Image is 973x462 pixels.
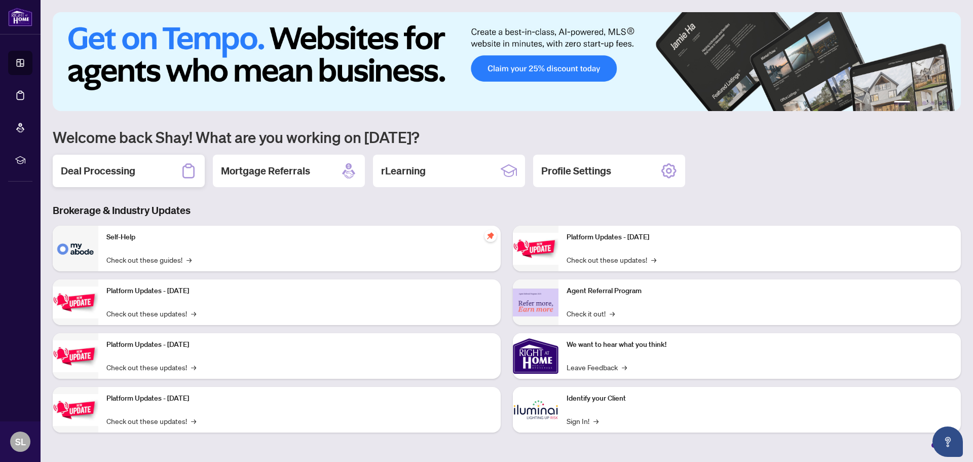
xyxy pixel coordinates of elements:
[15,435,26,449] span: SL
[567,393,953,404] p: Identify your Client
[106,415,196,427] a: Check out these updates!→
[947,101,951,105] button: 6
[513,233,558,265] img: Platform Updates - June 23, 2025
[191,362,196,373] span: →
[221,164,310,178] h2: Mortgage Referrals
[106,362,196,373] a: Check out these updates!→
[567,254,656,265] a: Check out these updates!→
[651,254,656,265] span: →
[593,415,598,427] span: →
[513,387,558,433] img: Identify your Client
[381,164,426,178] h2: rLearning
[567,232,953,243] p: Platform Updates - [DATE]
[53,127,961,147] h1: Welcome back Shay! What are you working on [DATE]?
[53,340,98,372] img: Platform Updates - July 21, 2025
[922,101,926,105] button: 3
[513,289,558,316] img: Agent Referral Program
[106,308,196,319] a: Check out these updates!→
[567,308,615,319] a: Check it out!→
[53,287,98,318] img: Platform Updates - September 16, 2025
[914,101,918,105] button: 2
[106,286,493,297] p: Platform Updates - [DATE]
[53,12,961,111] img: Slide 0
[61,164,135,178] h2: Deal Processing
[939,101,943,105] button: 5
[567,362,627,373] a: Leave Feedback→
[53,226,98,271] img: Self-Help
[932,427,963,457] button: Open asap
[622,362,627,373] span: →
[930,101,934,105] button: 4
[541,164,611,178] h2: Profile Settings
[106,393,493,404] p: Platform Updates - [DATE]
[894,101,910,105] button: 1
[567,339,953,350] p: We want to hear what you think!
[484,230,497,242] span: pushpin
[191,308,196,319] span: →
[186,254,192,265] span: →
[567,415,598,427] a: Sign In!→
[53,394,98,426] img: Platform Updates - July 8, 2025
[513,333,558,379] img: We want to hear what you think!
[567,286,953,297] p: Agent Referral Program
[106,254,192,265] a: Check out these guides!→
[106,232,493,243] p: Self-Help
[8,8,32,26] img: logo
[191,415,196,427] span: →
[53,203,961,218] h3: Brokerage & Industry Updates
[610,308,615,319] span: →
[106,339,493,350] p: Platform Updates - [DATE]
